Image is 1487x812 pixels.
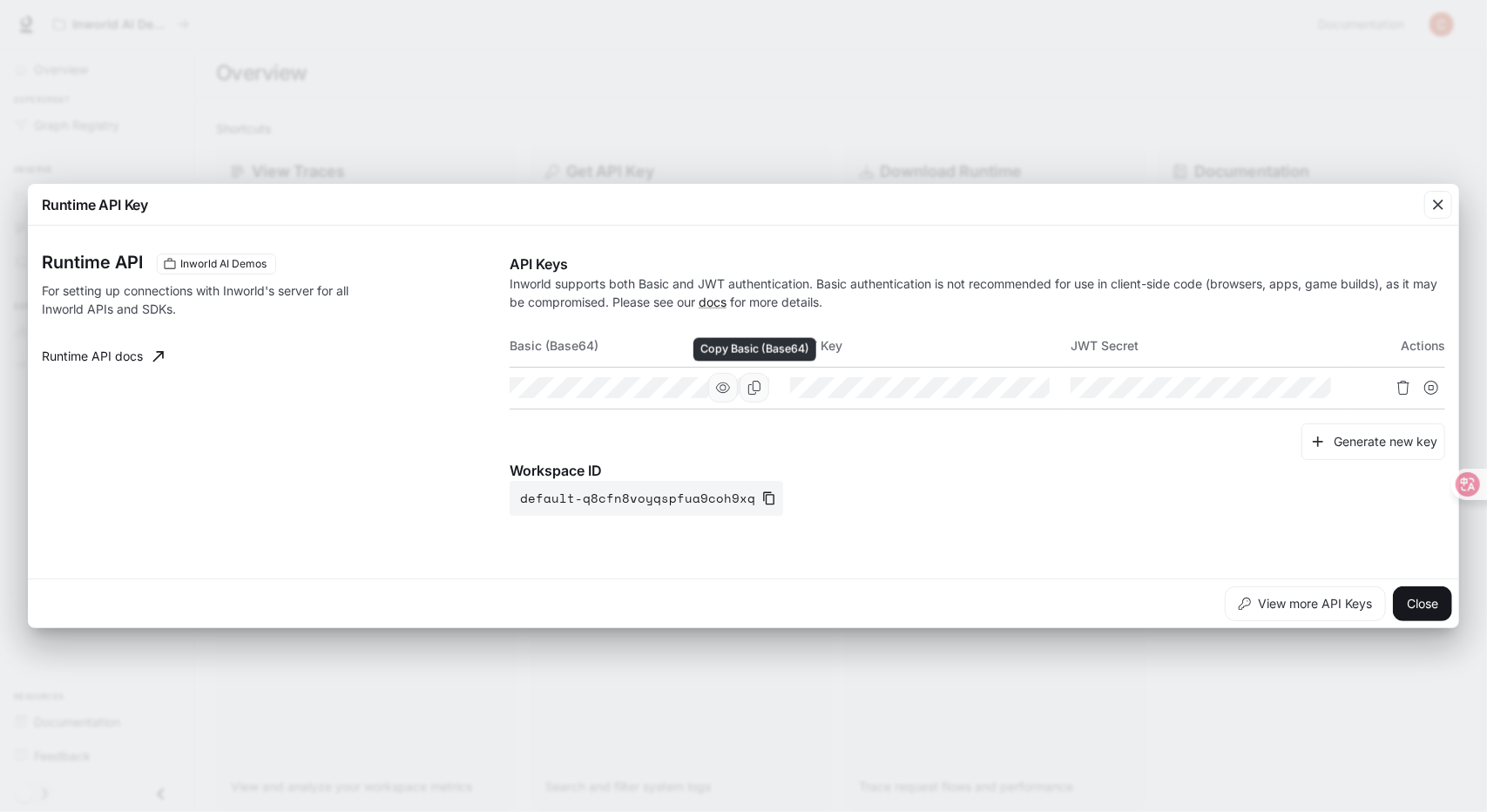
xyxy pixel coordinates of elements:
div: These keys will apply to your current workspace only [157,254,276,274]
p: Workspace ID [510,460,1445,481]
p: Runtime API Key [42,194,148,215]
th: Basic (Base64) [510,325,790,367]
a: Runtime API docs [35,339,171,374]
p: For setting up connections with Inworld's server for all Inworld APIs and SDKs. [42,281,382,318]
th: JWT Key [790,325,1071,367]
button: Close [1393,586,1452,621]
button: default-q8cfn8voyqspfua9coh9xq [510,481,783,516]
span: Inworld AI Demos [173,256,274,272]
button: Suspend API key [1417,374,1445,402]
a: docs [699,294,727,309]
button: Delete API key [1389,374,1417,402]
th: Actions [1352,325,1445,367]
h3: Runtime API [42,254,143,271]
div: Copy Basic (Base64) [693,338,816,362]
button: Generate new key [1301,423,1445,461]
button: View more API Keys [1225,586,1386,621]
p: Inworld supports both Basic and JWT authentication. Basic authentication is not recommended for u... [510,274,1445,311]
button: Copy Basic (Base64) [740,373,769,403]
th: JWT Secret [1071,325,1351,367]
p: API Keys [510,254,1445,274]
